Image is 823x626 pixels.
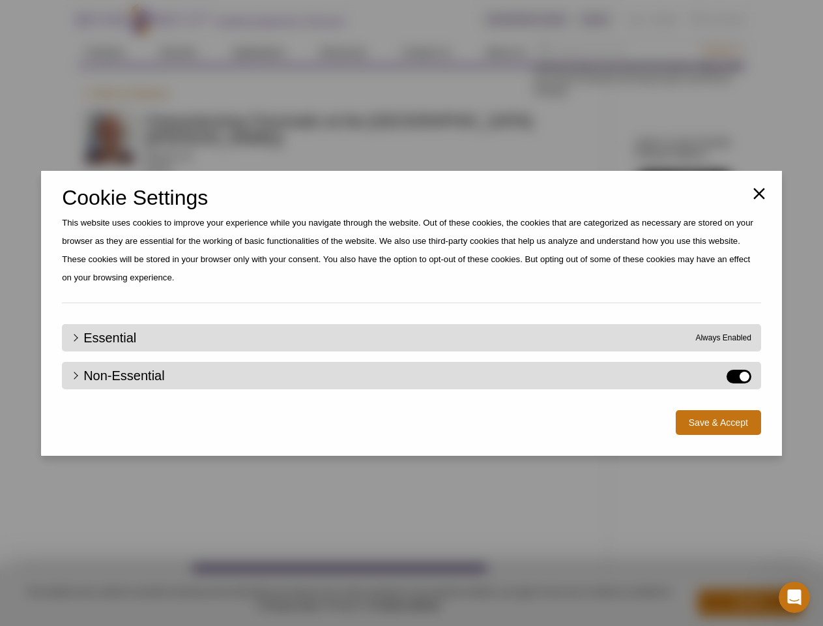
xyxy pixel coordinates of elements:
button: Save & Accept [676,410,761,435]
a: Essential [72,332,136,344]
p: This website uses cookies to improve your experience while you navigate through the website. Out ... [62,214,761,287]
a: Non-Essential [72,370,165,381]
iframe: Intercom live chat [779,582,810,613]
h2: Cookie Settings [62,192,761,203]
span: Always Enabled [695,332,751,344]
